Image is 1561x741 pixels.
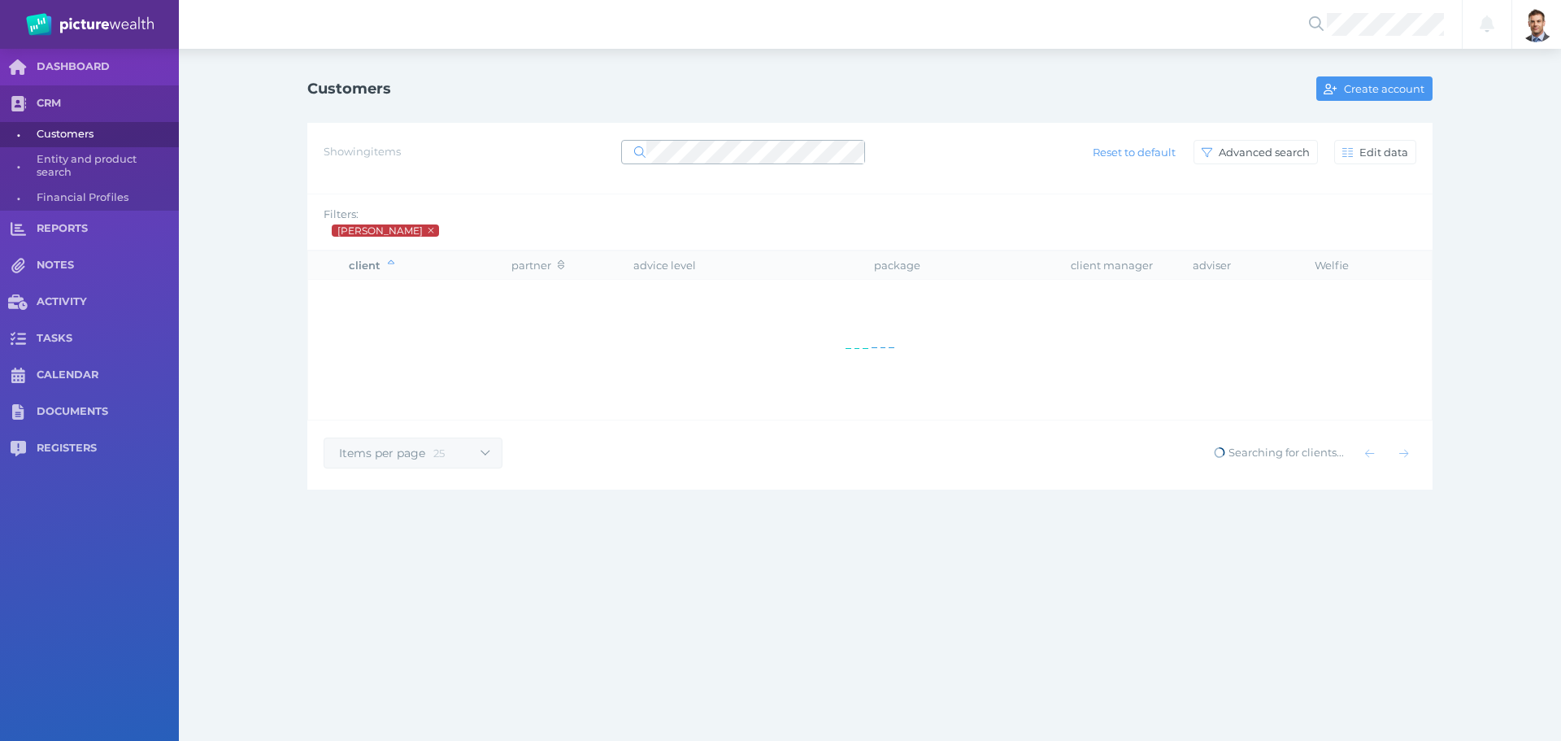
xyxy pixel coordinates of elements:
span: REPORTS [37,222,179,236]
span: TASKS [37,332,179,346]
th: client manager [1059,251,1181,279]
span: Reset to default [1086,146,1183,159]
span: Showing items [324,145,401,158]
h1: Customers [307,80,391,98]
span: Create account [1341,82,1432,95]
span: REGISTERS [37,442,179,455]
span: Entity and product search [37,147,173,185]
button: Advanced search [1194,140,1318,164]
th: package [862,251,1058,279]
img: PW [26,13,154,36]
button: Reset to default [1085,140,1184,164]
span: Edit data [1356,146,1415,159]
span: Items per page [324,446,433,460]
span: DOCUMENTS [37,405,179,419]
button: Show next page [1392,441,1416,465]
th: adviser [1181,251,1302,279]
span: Brad Bond [337,224,424,237]
span: Financial Profiles [37,185,173,211]
button: Create account [1316,76,1433,101]
span: CALENDAR [37,368,179,382]
span: NOTES [37,259,179,272]
span: partner [511,259,564,272]
span: Filters: [324,207,359,220]
img: Brad Bond [1519,7,1554,42]
span: Searching for clients... [1213,446,1344,459]
span: Advanced search [1215,146,1317,159]
button: Edit data [1334,140,1416,164]
th: advice level [621,251,863,279]
th: Welfie [1302,251,1368,279]
span: CRM [37,97,179,111]
span: Customers [37,122,173,147]
span: client [349,259,394,272]
span: DASHBOARD [37,60,179,74]
button: Show previous page [1358,441,1382,465]
span: ACTIVITY [37,295,179,309]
